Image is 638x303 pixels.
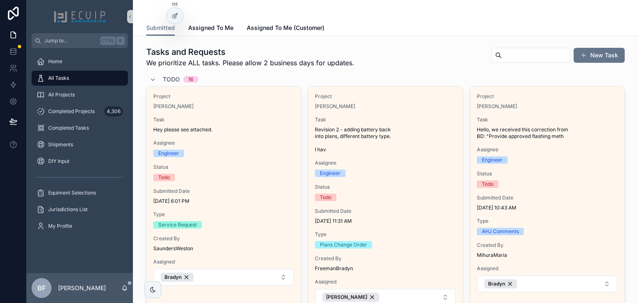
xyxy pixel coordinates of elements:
div: Engineer [158,150,179,157]
a: [PERSON_NAME] [477,103,517,110]
button: Jump to...CtrlK [32,33,128,48]
span: Bradyn [164,274,182,281]
span: Home [48,58,62,65]
span: Status [315,184,456,190]
span: Type [153,211,294,218]
span: My Profile [48,223,72,229]
div: AHJ Comments [482,228,519,235]
button: New Task [574,48,625,63]
span: Status [153,164,294,170]
span: Assignee [153,140,294,146]
span: Bradyn [488,281,505,287]
button: Unselect 7 [161,273,194,282]
a: Assigned To Me (Customer) [247,20,324,37]
span: [DATE] 11:31 AM [315,218,456,224]
span: Type [477,218,618,224]
a: DIY Input [32,154,128,169]
a: [PERSON_NAME] [153,103,194,110]
a: Completed Projects4,306 [32,104,128,119]
span: Assigned [153,259,294,265]
div: scrollable content [27,48,133,244]
span: Jurisdictions List [48,206,88,213]
span: Jump to... [44,37,97,44]
p: [PERSON_NAME] [58,284,106,292]
a: Submitted [146,20,175,36]
span: [PERSON_NAME] [326,294,367,301]
span: Task [315,116,456,123]
span: Type [315,231,456,238]
span: Completed Projects [48,108,95,115]
span: FreemanBradyn [315,265,456,272]
div: Todo [158,174,170,181]
div: Engineer [320,170,341,177]
span: Assignee [315,160,456,166]
div: Todo [482,180,493,188]
span: Status [477,170,618,177]
a: Equiment Selections [32,185,128,200]
button: Unselect 6 [322,293,379,302]
h1: Tasks and Requests [146,46,354,58]
span: Ctrl [101,37,115,45]
div: Service Request [158,221,197,229]
a: Shipments [32,137,128,152]
span: Submitted Date [477,195,618,201]
span: Task [477,116,618,123]
span: Submitted Date [315,208,456,214]
span: Hello, we received this correction from BD: "Provide approved flashing meth [477,126,618,140]
a: Assigned To Me [188,20,233,37]
span: Created By [315,255,456,262]
button: Select Button [154,269,294,286]
button: Select Button [477,276,617,292]
span: All Projects [48,91,75,98]
span: [DATE] 6:01 PM [153,198,294,204]
a: Jurisdictions List [32,202,128,217]
span: Assigned [477,265,618,272]
span: Hey please see attached. [153,126,294,133]
span: Assigned To Me [188,24,233,32]
span: [DATE] 10:43 AM [477,204,618,211]
span: Project [153,93,294,100]
span: Equiment Selections [48,190,96,196]
a: All Tasks [32,71,128,86]
span: BF [37,283,46,293]
div: Todo [320,194,331,201]
a: [PERSON_NAME] [315,103,355,110]
img: App logo [54,10,106,23]
span: We prioritize ALL tasks. Please allow 2 business days for updates. [146,58,354,68]
span: Created By [153,235,294,242]
span: Assignee [477,146,618,153]
a: Completed Tasks [32,121,128,135]
span: Project [315,93,456,100]
span: MihuraMaria [477,252,618,259]
div: 4,306 [104,106,123,116]
div: Plans Change Order [320,241,367,249]
span: Submitted Date [153,188,294,195]
span: Task [153,116,294,123]
div: 16 [188,76,194,83]
a: Home [32,54,128,69]
span: Project [477,93,618,100]
span: All Tasks [48,75,69,81]
span: Assigned [315,278,456,285]
div: Engineer [482,156,503,164]
span: SaundersWeston [153,245,294,252]
span: Completed Tasks [48,125,89,131]
span: K [117,37,124,44]
span: DIY Input [48,158,69,165]
a: My Profile [32,219,128,234]
a: All Projects [32,87,128,102]
button: Unselect 7 [484,279,517,288]
span: Created By [477,242,618,249]
span: Revision 2 - adding battery back into plans, different battery type. I hav [315,126,456,153]
span: Assigned To Me (Customer) [247,24,324,32]
span: Todo [163,75,180,84]
span: Submitted [146,24,175,32]
span: Shipments [48,141,73,148]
